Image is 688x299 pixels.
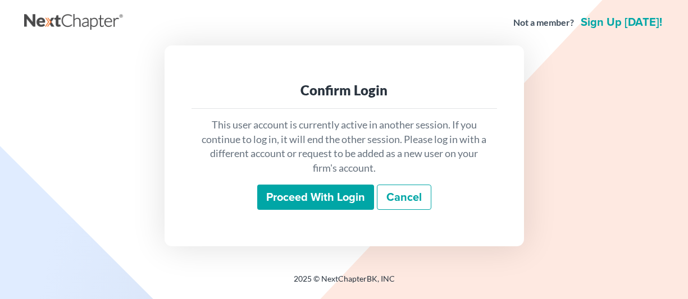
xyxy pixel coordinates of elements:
[201,81,488,99] div: Confirm Login
[201,118,488,176] p: This user account is currently active in another session. If you continue to log in, it will end ...
[24,273,664,293] div: 2025 © NextChapterBK, INC
[578,17,664,28] a: Sign up [DATE]!
[257,185,374,210] input: Proceed with login
[377,185,431,210] a: Cancel
[513,16,574,29] strong: Not a member?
